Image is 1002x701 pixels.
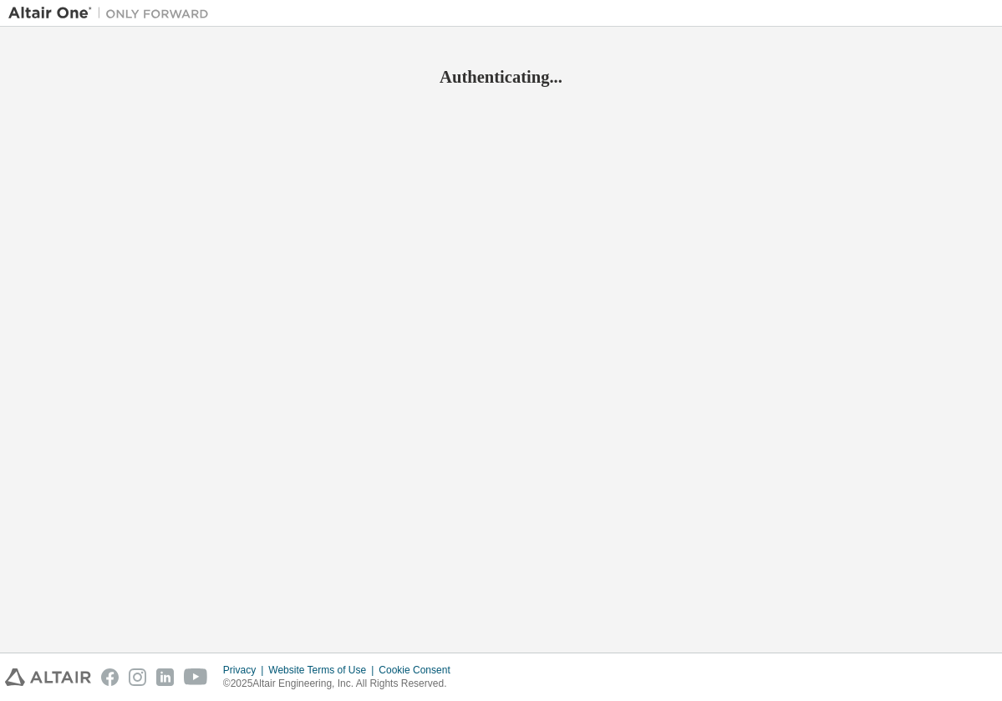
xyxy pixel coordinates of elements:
img: Altair One [8,5,217,22]
div: Privacy [223,663,268,677]
div: Cookie Consent [379,663,460,677]
div: Website Terms of Use [268,663,379,677]
img: youtube.svg [184,668,208,686]
img: linkedin.svg [156,668,174,686]
p: © 2025 Altair Engineering, Inc. All Rights Reserved. [223,677,460,691]
img: altair_logo.svg [5,668,91,686]
img: facebook.svg [101,668,119,686]
h2: Authenticating... [8,66,994,88]
img: instagram.svg [129,668,146,686]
